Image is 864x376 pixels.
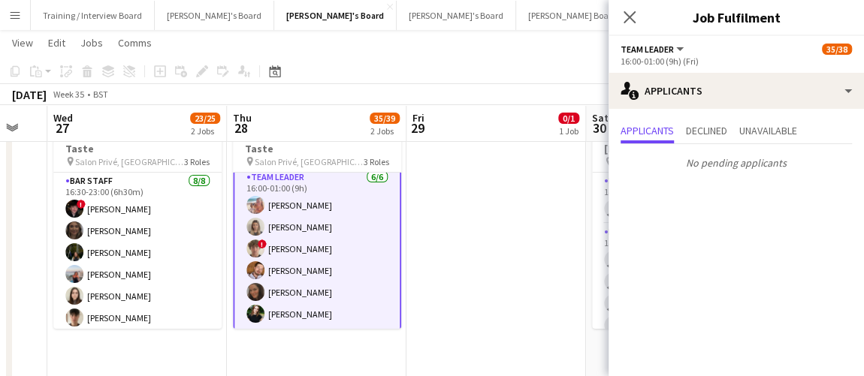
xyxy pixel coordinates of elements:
app-card-role: Multiskilled - Retail25A0/414:30-22:30 (8h) [592,224,760,340]
span: Week 35 [50,89,87,100]
span: View [12,36,33,50]
span: 35/38 [822,44,852,55]
span: Jobs [80,36,103,50]
button: [PERSON_NAME]'s Board [274,1,397,30]
p: No pending applicants [609,150,864,176]
span: ! [77,200,86,209]
span: 28 [231,119,252,137]
span: 35/39 [370,113,400,124]
span: Comms [118,36,152,50]
div: [DATE] [12,87,47,102]
a: Comms [112,33,158,53]
span: 0/1 [558,113,579,124]
h3: Job Fulfilment [609,8,864,27]
span: Applicants [621,125,674,136]
button: TEAM LEADER [621,44,686,55]
app-job-card: 16:30-23:00 (6h30m)23/24(20) Salon Privé - Absolute Taste Salon Privé, [GEOGRAPHIC_DATA]3 RolesBA... [53,107,222,329]
span: 30 [590,119,609,137]
span: 3 Roles [184,156,210,167]
span: Sat [592,111,609,125]
span: Wed [53,111,73,125]
app-job-card: 16:00-01:00 (9h) (Fri)35/38(36) Salon Privé - Absolute Taste Salon Privé, [GEOGRAPHIC_DATA]3 Role... [233,107,401,329]
span: TEAM LEADER [621,44,674,55]
button: [PERSON_NAME] Board [516,1,630,30]
span: Salon Privé, [GEOGRAPHIC_DATA] [255,156,364,167]
app-job-card: 14:30-22:30 (8h)0/5(5) [GEOGRAPHIC_DATA] - [DEMOGRAPHIC_DATA] Day! [STREET_ADDRESS]2 RolesBar / W... [592,107,760,329]
span: Edit [48,36,65,50]
span: Fri [412,111,424,125]
div: Applicants [609,73,864,109]
h3: (20) Salon Privé - Absolute Taste [53,128,222,155]
span: Unavailable [739,125,797,136]
span: 3 Roles [364,156,389,167]
span: Declined [686,125,727,136]
a: View [6,33,39,53]
span: 23/25 [190,113,220,124]
button: [PERSON_NAME]'s Board [397,1,516,30]
app-card-role: Bar / Waiting32A0/114:30-22:30 (8h) [592,173,760,224]
h3: (36) Salon Privé - Absolute Taste [233,128,401,155]
button: [PERSON_NAME]'s Board [155,1,274,30]
app-card-role: BAR STAFF8/816:30-23:00 (6h30m)![PERSON_NAME][PERSON_NAME][PERSON_NAME][PERSON_NAME][PERSON_NAME]... [53,173,222,376]
span: 29 [410,119,424,137]
div: 2 Jobs [370,125,399,137]
div: 2 Jobs [191,125,219,137]
button: Training / Interview Board [31,1,155,30]
a: Edit [42,33,71,53]
span: ! [258,239,267,248]
div: BST [93,89,108,100]
a: Jobs [74,33,109,53]
span: Salon Privé, [GEOGRAPHIC_DATA] [75,156,184,167]
div: 16:00-01:00 (9h) (Fri) [621,56,852,67]
span: 27 [51,119,73,137]
h3: (5) [GEOGRAPHIC_DATA] - [DEMOGRAPHIC_DATA] Day! [592,128,760,155]
div: 1 Job [559,125,579,137]
span: Thu [233,111,252,125]
app-card-role: TEAM LEADER6/616:00-01:00 (9h)[PERSON_NAME][PERSON_NAME]![PERSON_NAME][PERSON_NAME][PERSON_NAME][... [233,167,401,330]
